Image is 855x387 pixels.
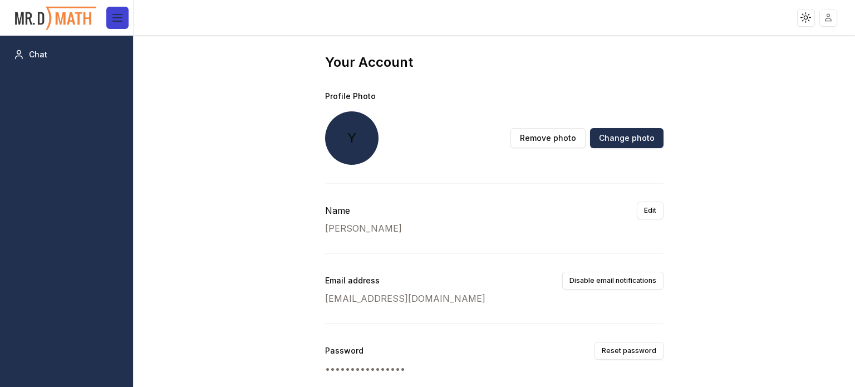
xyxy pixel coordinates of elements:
button: Reset password [594,342,664,360]
label: Profile Photo [325,91,376,101]
p: •••••••••••••••• [325,362,664,375]
p: [EMAIL_ADDRESS][DOMAIN_NAME] [325,292,664,305]
button: Remove photo [510,128,586,148]
div: Name [325,204,350,217]
img: placeholder-user.jpg [820,9,837,26]
label: Email address [325,277,380,285]
p: [PERSON_NAME] [325,222,664,235]
label: Password [325,347,363,355]
h1: Your Account [325,53,664,71]
span: Chat [29,49,47,60]
button: Change photo [590,128,664,148]
button: Disable email notifications [562,272,664,290]
img: PromptOwl [14,3,97,33]
button: Edit [637,202,664,219]
a: Chat [9,45,124,65]
span: Y [325,111,379,165]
